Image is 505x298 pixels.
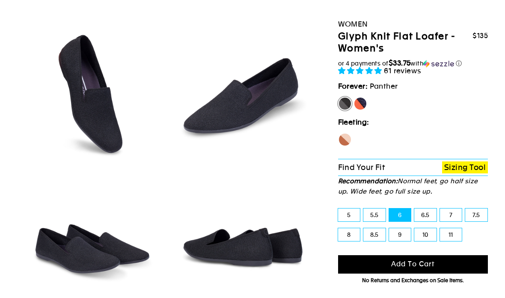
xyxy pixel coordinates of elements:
[370,82,398,90] span: Panther
[423,60,454,68] img: Sezzle
[362,277,464,283] span: No Returns and Exchanges on Sale Items.
[391,260,435,268] span: Add to cart
[338,18,488,30] div: Women
[414,209,437,221] label: 6.5
[338,163,385,172] span: Find Your Fit
[338,30,473,55] h1: Glyph Knit Flat Loafer - Women's
[338,228,360,241] label: 8
[389,228,411,241] label: 9
[363,228,386,241] label: 8.5
[353,97,367,110] label: [PERSON_NAME]
[389,209,411,221] label: 6
[172,22,315,165] img: Panther
[338,97,352,110] label: Panther
[338,66,384,75] span: 4.90 stars
[472,32,488,40] span: $135
[384,66,422,75] span: 61 reviews
[338,82,368,90] strong: Forever:
[338,59,488,68] div: or 4 payments of with
[414,228,437,241] label: 10
[338,177,398,185] strong: Recommendation:
[389,59,411,67] span: $33.75
[338,133,352,146] label: Seahorse
[442,161,488,174] a: Sizing Tool
[21,22,164,165] img: Panther
[465,209,487,221] label: 7.5
[338,209,360,221] label: 5
[338,118,369,126] strong: Fleeting:
[338,255,488,274] button: Add to cart
[440,209,462,221] label: 7
[440,228,462,241] label: 11
[338,59,488,68] div: or 4 payments of$33.75withSezzle Click to learn more about Sezzle
[363,209,386,221] label: 5.5
[338,176,488,197] p: Normal feet, go half size up. Wide feet, go full size up.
